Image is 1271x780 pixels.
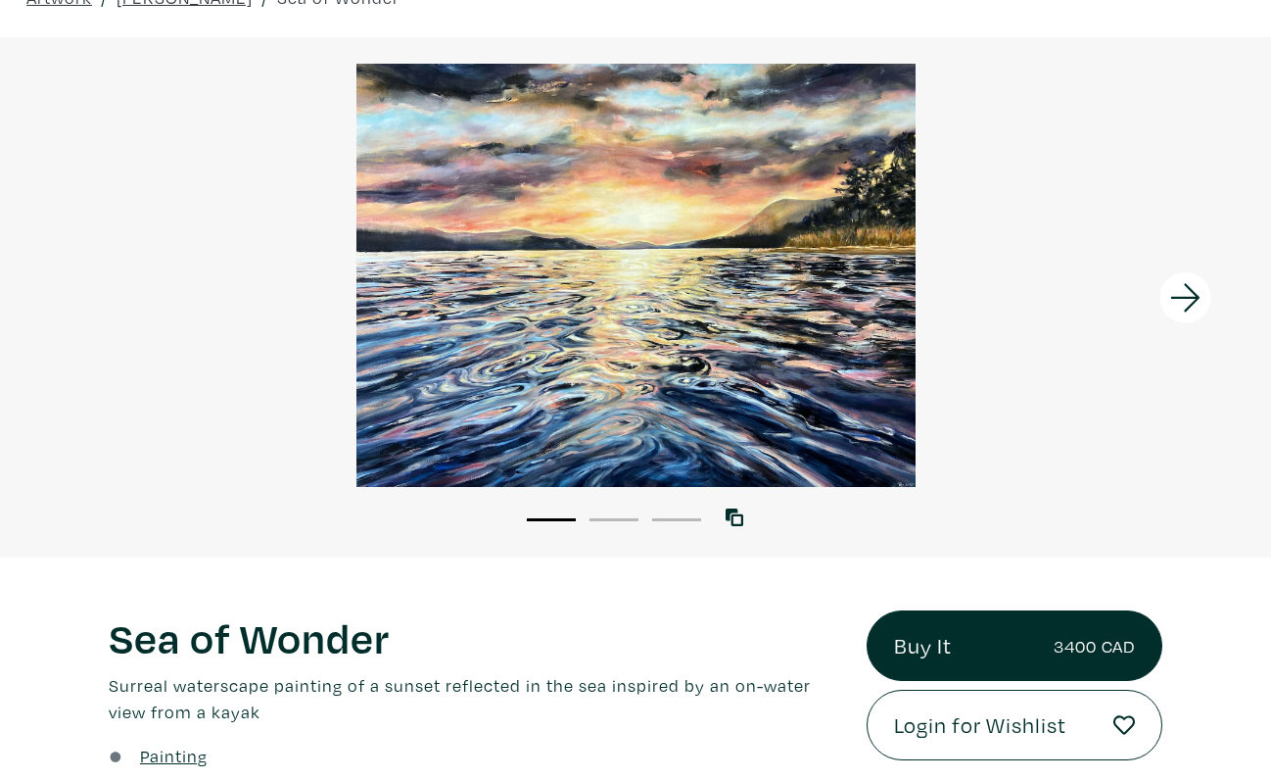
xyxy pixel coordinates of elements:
span: Login for Wishlist [894,708,1066,742]
u: Painting [140,745,208,767]
button: 2 of 3 [589,518,638,521]
a: Painting [140,743,208,769]
h1: Sea of Wonder [109,610,838,663]
small: 3400 CAD [1054,633,1135,659]
button: 3 of 3 [652,518,701,521]
button: 1 of 3 [527,518,576,521]
a: Buy It3400 CAD [867,610,1162,681]
a: Login for Wishlist [867,690,1162,760]
p: Surreal waterscape painting of a sunset reflected in the sea inspired by an on-water view from a ... [109,672,838,725]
